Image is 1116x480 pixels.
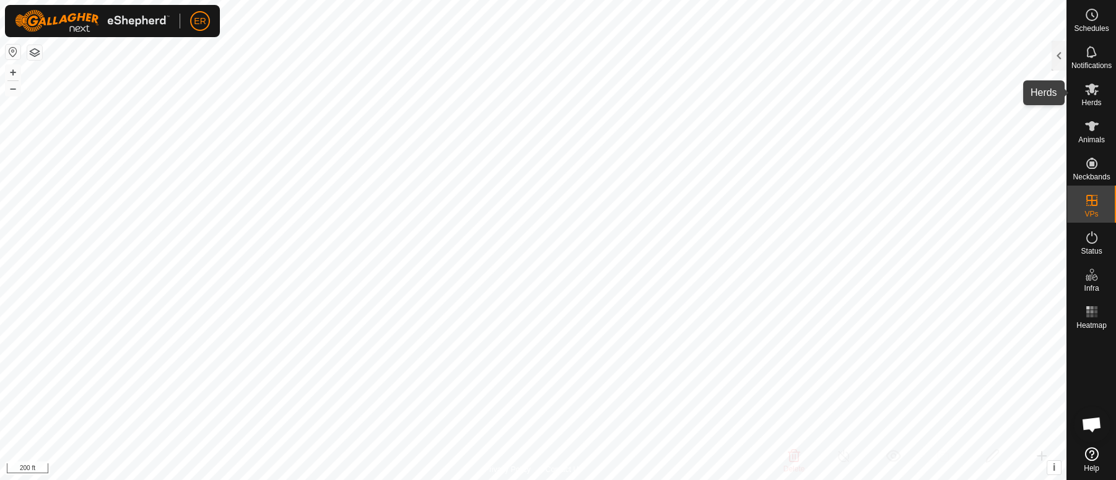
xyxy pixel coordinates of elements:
[1084,285,1099,292] span: Infra
[1078,136,1105,144] span: Animals
[194,15,206,28] span: ER
[546,464,582,475] a: Contact Us
[1084,210,1098,218] span: VPs
[6,45,20,59] button: Reset Map
[1076,322,1107,329] span: Heatmap
[1073,406,1110,443] a: Open chat
[1084,465,1099,472] span: Help
[1081,247,1102,255] span: Status
[1074,25,1109,32] span: Schedules
[15,10,170,32] img: Gallagher Logo
[1073,173,1110,181] span: Neckbands
[1071,62,1112,69] span: Notifications
[6,65,20,80] button: +
[6,81,20,96] button: –
[1053,462,1055,473] span: i
[1067,442,1116,477] a: Help
[1081,99,1101,106] span: Herds
[1047,461,1061,474] button: i
[484,464,531,475] a: Privacy Policy
[27,45,42,60] button: Map Layers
